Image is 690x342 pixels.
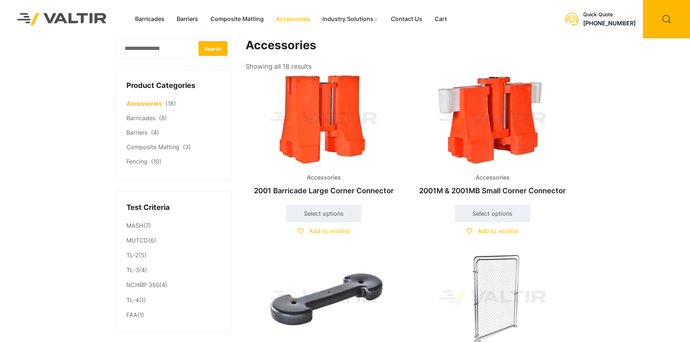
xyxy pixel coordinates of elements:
[478,227,519,235] span: Add to wishlist
[316,14,385,25] a: Industry Solutions
[583,20,636,27] a: [PHONE_NUMBER]
[298,227,350,235] a: Add to wishlist
[126,278,220,293] li: (4)
[309,227,350,235] span: Add to wishlist
[8,4,116,34] img: Valtir Rentals
[126,293,220,308] li: (1)
[204,14,270,25] a: Composite Matting
[246,38,572,52] h1: Accessories
[151,158,162,165] span: (10)
[126,100,162,107] a: Accessories
[301,172,346,183] span: Accessories
[126,218,220,233] li: (7)
[126,311,137,318] a: FAA
[246,72,402,199] a: Accessories2001 Barricade Large Corner Connector
[126,252,139,259] a: TL-2
[126,281,159,288] a: NCHRP 350
[126,248,220,263] li: (5)
[159,114,167,122] span: (8)
[129,14,171,25] a: Barricades
[385,14,428,25] a: Contact Us
[126,129,147,136] a: Barriers
[246,183,402,199] h2: 2001 Barricade Large Corner Connector
[126,158,147,165] a: Fencing
[126,296,139,304] a: TL-4
[414,72,571,199] a: Accessories2001M & 2001MB Small Corner Connector
[126,237,148,244] a: MUTCD
[126,308,220,321] li: (1)
[126,263,220,278] li: (4)
[583,12,636,18] div: Quick Quote
[198,41,227,56] button: Search
[414,183,571,199] h2: 2001M & 2001MB Small Corner Connector
[270,14,316,25] a: Accessories
[151,129,159,136] span: (4)
[126,143,179,151] a: Composite Matting
[286,205,361,222] a: Select options for “2001 Barricade Large Corner Connector”
[470,172,515,183] span: Accessories
[126,80,220,91] h4: Product Categories
[126,202,220,213] h4: Test Criteria
[126,114,155,122] a: Barricades
[467,227,519,235] a: Add to wishlist
[126,266,139,274] a: TL-3
[126,233,220,248] li: (6)
[455,205,530,222] a: Select options for “2001M & 2001MB Small Corner Connector”
[171,14,204,25] a: Barriers
[166,100,176,107] span: (18)
[428,14,453,25] a: Cart
[126,222,143,229] a: MASH
[183,143,191,151] span: (3)
[246,60,311,73] p: Showing all 18 results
